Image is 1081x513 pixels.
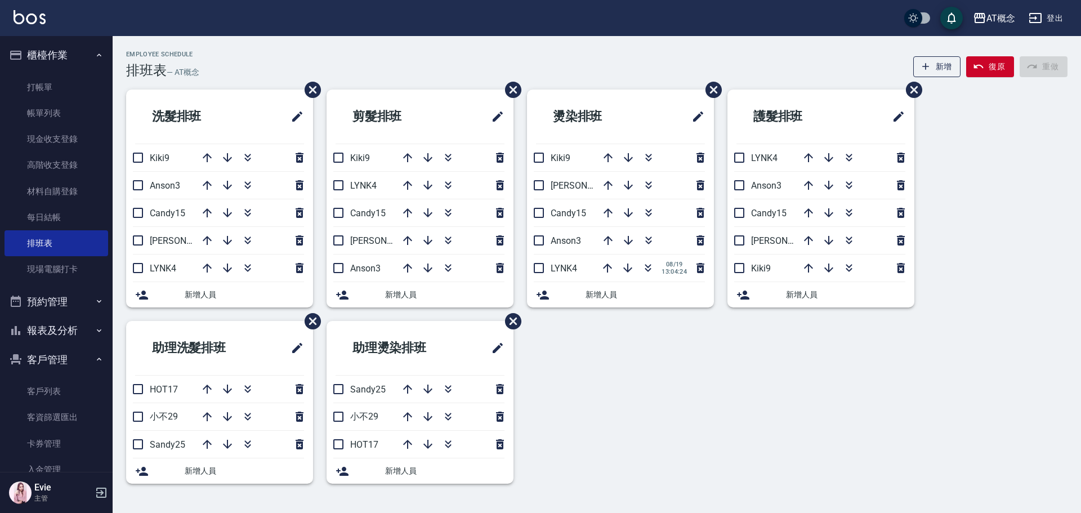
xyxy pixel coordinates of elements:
span: 新增人員 [786,289,905,301]
button: save [940,7,963,29]
img: Person [9,481,32,504]
h5: Evie [34,482,92,493]
div: 新增人員 [327,458,513,484]
span: LYNK4 [551,263,577,274]
h2: 護髮排班 [736,96,852,137]
button: AT概念 [968,7,1020,30]
span: [PERSON_NAME]2 [551,180,623,191]
button: 櫃檯作業 [5,41,108,70]
a: 入金管理 [5,457,108,483]
span: LYNK4 [751,153,778,163]
a: 現金收支登錄 [5,126,108,152]
span: Anson3 [150,180,180,191]
span: 修改班表的標題 [885,103,905,130]
span: 08/19 [662,261,687,268]
span: 刪除班表 [296,305,323,338]
span: 小不29 [150,411,178,422]
span: 新增人員 [385,289,504,301]
span: Candy15 [150,208,185,218]
span: [PERSON_NAME]2 [150,235,222,246]
span: 13:04:24 [662,268,687,275]
div: 新增人員 [126,458,313,484]
div: 新增人員 [727,282,914,307]
a: 帳單列表 [5,100,108,126]
span: 刪除班表 [497,305,523,338]
span: Candy15 [350,208,386,218]
img: Logo [14,10,46,24]
span: 修改班表的標題 [685,103,705,130]
span: 新增人員 [586,289,705,301]
a: 打帳單 [5,74,108,100]
span: 刪除班表 [296,73,323,106]
span: Kiki9 [150,153,169,163]
h6: — AT概念 [167,66,199,78]
span: 修改班表的標題 [484,103,504,130]
span: 新增人員 [185,465,304,477]
span: 新增人員 [185,289,304,301]
span: LYNK4 [150,263,176,274]
h2: 燙染排班 [536,96,652,137]
span: Anson3 [350,263,381,274]
a: 客資篩選匯出 [5,404,108,430]
h3: 排班表 [126,63,167,78]
span: Kiki9 [551,153,570,163]
button: 預約管理 [5,287,108,316]
span: 修改班表的標題 [284,103,304,130]
a: 現場電腦打卡 [5,256,108,282]
a: 排班表 [5,230,108,256]
span: LYNK4 [350,180,377,191]
span: Candy15 [551,208,586,218]
h2: 剪髮排班 [336,96,452,137]
a: 客戶列表 [5,378,108,404]
span: 修改班表的標題 [484,334,504,362]
h2: 洗髮排班 [135,96,251,137]
h2: 助理燙染排班 [336,328,463,368]
p: 主管 [34,493,92,503]
span: Anson3 [751,180,781,191]
button: 客戶管理 [5,345,108,374]
span: Kiki9 [350,153,370,163]
h2: Employee Schedule [126,51,199,58]
span: Kiki9 [751,263,771,274]
span: Candy15 [751,208,787,218]
h2: 助理洗髮排班 [135,328,263,368]
span: Sandy25 [150,439,185,450]
span: HOT17 [350,439,378,450]
span: [PERSON_NAME]2 [751,235,824,246]
div: 新增人員 [327,282,513,307]
a: 卡券管理 [5,431,108,457]
span: Anson3 [551,235,581,246]
a: 每日結帳 [5,204,108,230]
div: 新增人員 [527,282,714,307]
button: 新增 [913,56,961,77]
span: 刪除班表 [497,73,523,106]
button: 登出 [1024,8,1067,29]
span: 刪除班表 [697,73,723,106]
span: 刪除班表 [897,73,924,106]
button: 復原 [966,56,1014,77]
span: 小不29 [350,411,378,422]
span: 新增人員 [385,465,504,477]
a: 材料自購登錄 [5,179,108,204]
div: 新增人員 [126,282,313,307]
span: Sandy25 [350,384,386,395]
div: AT概念 [986,11,1015,25]
a: 高階收支登錄 [5,152,108,178]
span: HOT17 [150,384,178,395]
span: [PERSON_NAME]2 [350,235,423,246]
span: 修改班表的標題 [284,334,304,362]
button: 報表及分析 [5,316,108,345]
